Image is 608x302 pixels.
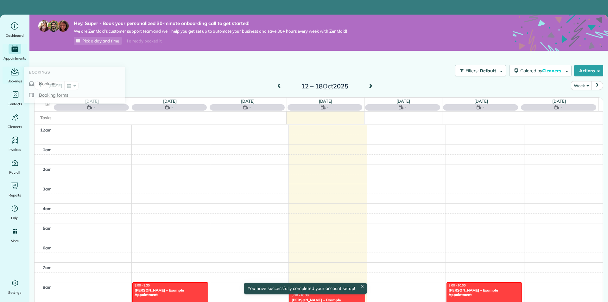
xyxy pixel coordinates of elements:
span: Cleaners [542,68,562,74]
strong: Hey, Super - Book your personalized 30-minute onboarding call to get started! [74,20,347,27]
a: [DATE] [319,99,332,104]
img: maria-72a9807cf96188c08ef61303f053569d2e2a8a1cde33d635c8a3ac13582a053d.jpg [38,20,50,32]
button: next [591,81,603,90]
div: [PERSON_NAME] - Example Appointment [134,288,206,297]
a: Bookings [26,78,123,89]
span: Settings [8,289,22,296]
img: michelle-19f622bdf1676172e81f8f8fba1fb50e276960ebfe0243fe18214015130c80e4.jpg [57,20,69,32]
a: [DATE] [396,99,410,104]
a: [DATE] [163,99,177,104]
span: Payroll [9,169,21,176]
span: 3am [43,186,52,191]
span: 4am [43,206,52,211]
a: [DATE] [85,99,99,104]
button: Filters: Default [455,65,506,76]
a: Cleaners [3,112,27,130]
span: Booking forms [39,92,68,98]
span: Appointments [3,55,26,61]
a: Pick a day and time [74,37,122,45]
img: jorge-587dff0eeaa6aab1f244e6dc62b8924c3b6ad411094392a53c71c6c4a576187d.jpg [48,20,59,32]
span: Tasks [40,115,52,120]
span: Help [11,215,19,221]
a: [DATE] [241,99,255,104]
a: Dashboard [3,21,27,39]
span: Reports [9,192,21,198]
a: Appointments [3,44,27,61]
span: 12am [40,127,52,132]
span: - [171,104,173,111]
a: Reports [3,181,27,198]
a: [DATE] [552,99,566,104]
span: Bookings [39,80,58,87]
button: Colored byCleaners [509,65,572,76]
div: [PERSON_NAME] - Example Appointment [448,288,520,297]
button: Week [571,81,592,90]
h2: 12 – 18 2025 [285,83,364,90]
span: Pick a day and time [82,38,119,43]
span: - [249,104,251,111]
span: We are ZenMaid’s customer support team and we’ll help you get set up to automate your business an... [74,29,347,34]
a: Contacts [3,89,27,107]
span: - [327,104,329,111]
span: Filters: [465,68,479,74]
span: 2am [43,167,52,172]
span: Cleaners [8,124,22,130]
span: 8:00 - 10:00 [449,283,466,287]
span: 8am [43,285,52,290]
span: 6am [43,245,52,250]
div: I already booked it [123,37,165,45]
span: Bookings [8,78,22,84]
span: - [483,104,484,111]
span: 8:30 - 10:30 [292,293,309,297]
a: Filters: Default [452,65,506,76]
div: You have successfully completed your account setup! [244,283,367,294]
a: [DATE] [474,99,488,104]
span: More [11,238,19,244]
span: 8:00 - 9:30 [135,283,150,287]
span: 1am [43,147,52,152]
span: 7am [43,265,52,270]
span: - [560,104,562,111]
span: Contacts [8,101,22,107]
a: Help [3,203,27,221]
span: Colored by [520,68,563,74]
a: Invoices [3,135,27,153]
span: 5am [43,226,52,231]
span: Invoices [9,146,21,153]
span: Default [480,68,497,74]
span: - [93,104,95,111]
span: Bookings [29,69,50,75]
a: Settings [3,278,27,296]
a: Payroll [3,158,27,176]
a: Booking forms [26,89,123,101]
span: Dashboard [6,32,24,39]
span: - [405,104,407,111]
a: Bookings [3,67,27,84]
span: Oct [323,82,333,90]
button: Actions [574,65,603,76]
